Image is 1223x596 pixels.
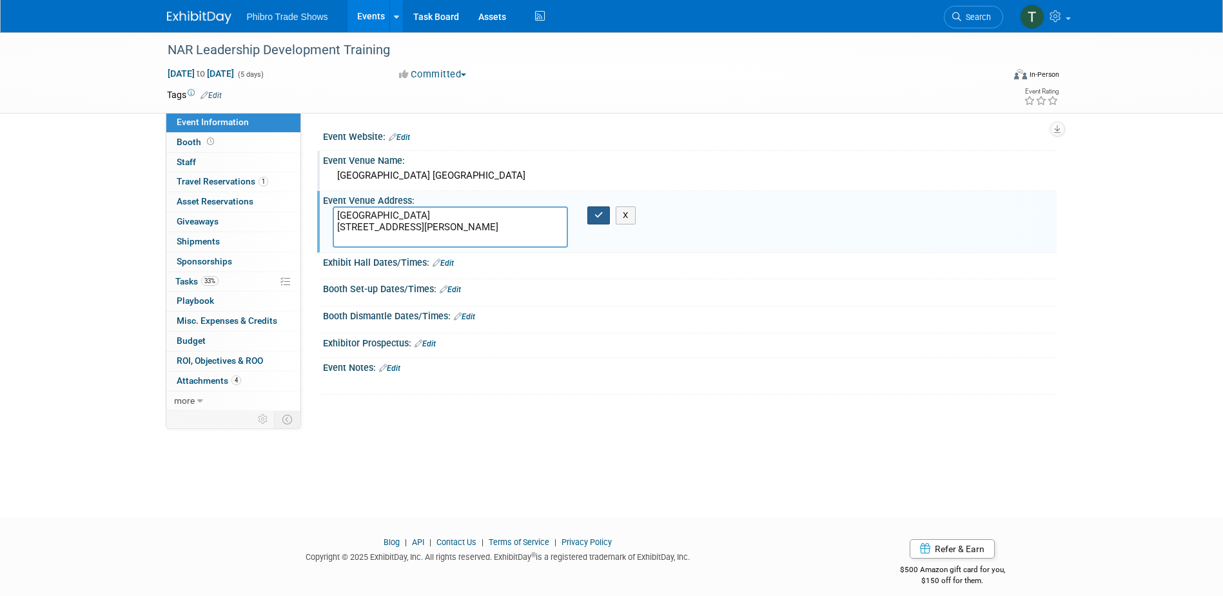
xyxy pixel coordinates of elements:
span: Phibro Trade Shows [247,12,328,22]
a: Sponsorships [166,252,300,272]
span: to [195,68,207,79]
a: Booth [166,133,300,152]
span: | [551,537,560,547]
span: Staff [177,157,196,167]
a: Blog [384,537,400,547]
sup: ® [531,551,536,559]
a: Terms of Service [489,537,549,547]
a: Edit [389,133,410,142]
span: 1 [259,177,268,186]
a: Edit [440,285,461,294]
div: In-Person [1029,70,1059,79]
button: Committed [395,68,471,81]
div: NAR Leadership Development Training [163,39,984,62]
div: Booth Set-up Dates/Times: [323,279,1057,296]
span: Giveaways [177,216,219,226]
span: | [478,537,487,547]
img: Tess Lehman [1020,5,1044,29]
div: Event Venue Name: [323,151,1057,167]
td: Toggle Event Tabs [274,411,300,428]
div: Event Venue Address: [323,191,1057,207]
span: Asset Reservations [177,196,253,206]
a: Playbook [166,292,300,311]
a: Tasks33% [166,272,300,292]
a: Giveaways [166,212,300,232]
span: Booth [177,137,217,147]
a: Edit [433,259,454,268]
span: | [402,537,410,547]
span: Budget [177,335,206,346]
button: X [616,206,636,224]
a: Edit [454,312,475,321]
span: [DATE] [DATE] [167,68,235,79]
span: more [174,395,195,406]
td: Tags [167,88,222,101]
span: Sponsorships [177,256,232,266]
div: Event Rating [1024,88,1059,95]
span: Misc. Expenses & Credits [177,315,277,326]
div: $150 off for them. [848,575,1057,586]
a: Shipments [166,232,300,252]
a: API [412,537,424,547]
a: Edit [379,364,400,373]
div: Exhibit Hall Dates/Times: [323,253,1057,270]
span: 33% [201,276,219,286]
a: Misc. Expenses & Credits [166,312,300,331]
span: Playbook [177,295,214,306]
a: Event Information [166,113,300,132]
span: Tasks [175,276,219,286]
a: Edit [201,91,222,100]
span: ROI, Objectives & ROO [177,355,263,366]
span: Event Information [177,117,249,127]
a: Search [944,6,1003,28]
a: Staff [166,153,300,172]
a: Privacy Policy [562,537,612,547]
a: Asset Reservations [166,192,300,212]
span: (5 days) [237,70,264,79]
span: 4 [231,375,241,385]
div: Event Notes: [323,358,1057,375]
div: $500 Amazon gift card for you, [848,556,1057,586]
div: Booth Dismantle Dates/Times: [323,306,1057,323]
div: Copyright © 2025 ExhibitDay, Inc. All rights reserved. ExhibitDay is a registered trademark of Ex... [167,548,830,563]
a: Budget [166,332,300,351]
a: Attachments4 [166,372,300,391]
a: Refer & Earn [910,539,995,559]
a: Travel Reservations1 [166,172,300,192]
span: Booth not reserved yet [204,137,217,146]
div: Event Website: [323,127,1057,144]
span: Search [961,12,991,22]
a: ROI, Objectives & ROO [166,352,300,371]
div: Event Format [927,67,1060,86]
a: Edit [415,339,436,348]
div: [GEOGRAPHIC_DATA] [GEOGRAPHIC_DATA] [333,166,1047,186]
td: Personalize Event Tab Strip [252,411,275,428]
span: | [426,537,435,547]
a: Contact Us [436,537,476,547]
img: Format-Inperson.png [1014,69,1027,79]
span: Travel Reservations [177,176,268,186]
a: more [166,392,300,411]
span: Attachments [177,375,241,386]
div: Exhibitor Prospectus: [323,333,1057,350]
img: ExhibitDay [167,11,231,24]
span: Shipments [177,236,220,246]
